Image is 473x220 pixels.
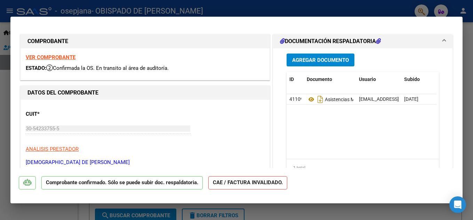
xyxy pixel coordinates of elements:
[280,37,381,46] h1: DOCUMENTACIÓN RESPALDATORIA
[289,96,303,102] span: 41109
[359,76,376,82] span: Usuario
[26,146,79,152] span: ANALISIS PRESTADOR
[449,196,466,213] div: Open Intercom Messenger
[27,38,68,44] strong: COMPROBANTE
[404,76,420,82] span: Subido
[404,96,418,102] span: [DATE]
[287,159,439,177] div: 1 total
[41,176,203,190] p: Comprobante confirmado. Sólo se puede subir doc. respaldatoria.
[292,57,349,63] span: Agregar Documento
[26,65,46,71] span: ESTADO:
[356,72,401,87] datatable-header-cell: Usuario
[304,72,356,87] datatable-header-cell: Documento
[436,72,471,87] datatable-header-cell: Acción
[26,54,75,60] a: VER COMPROBANTE
[208,176,287,190] strong: CAE / FACTURA INVALIDADO.
[401,72,436,87] datatable-header-cell: Subido
[27,89,98,96] strong: DATOS DEL COMPROBANTE
[287,54,354,66] button: Agregar Documento
[46,65,169,71] span: Confirmada la OS. En transito al área de auditoría.
[316,94,325,105] i: Descargar documento
[307,97,412,102] span: Asistencias Mes [PERSON_NAME][DATE]
[307,76,332,82] span: Documento
[273,48,452,193] div: DOCUMENTACIÓN RESPALDATORIA
[26,158,264,166] p: [DEMOGRAPHIC_DATA] DE [PERSON_NAME]
[289,76,294,82] span: ID
[273,34,452,48] mat-expansion-panel-header: DOCUMENTACIÓN RESPALDATORIA
[26,110,97,118] p: CUIT
[287,72,304,87] datatable-header-cell: ID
